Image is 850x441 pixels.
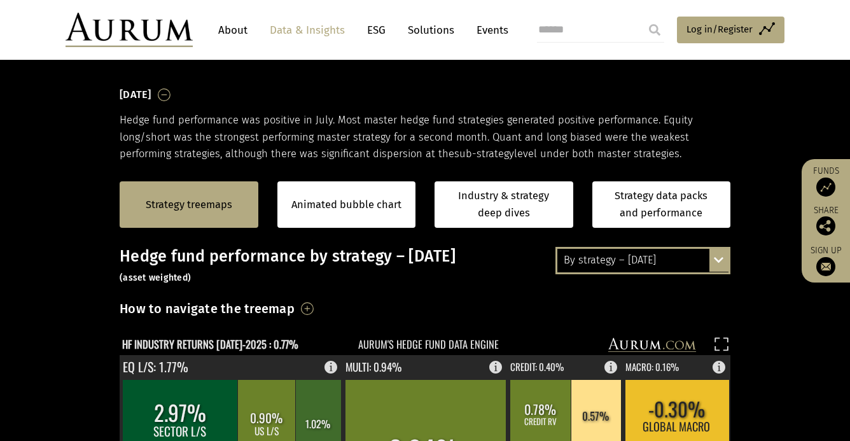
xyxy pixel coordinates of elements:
span: sub-strategy [454,148,514,160]
img: Access Funds [816,178,835,197]
a: Industry & strategy deep dives [435,181,573,228]
div: Share [808,206,844,235]
a: Strategy data packs and performance [592,181,731,228]
a: Sign up [808,245,844,276]
small: (asset weighted) [120,272,191,283]
input: Submit [642,17,667,43]
h3: Hedge fund performance by strategy – [DATE] [120,247,730,285]
a: Solutions [401,18,461,42]
a: ESG [361,18,392,42]
img: Share this post [816,216,835,235]
a: Strategy treemaps [146,197,232,213]
a: About [212,18,254,42]
img: Sign up to our newsletter [816,257,835,276]
a: Data & Insights [263,18,351,42]
a: Animated bubble chart [291,197,401,213]
span: Log in/Register [686,22,753,37]
a: Log in/Register [677,17,784,43]
img: Aurum [66,13,193,47]
h3: [DATE] [120,85,151,104]
a: Funds [808,165,844,197]
h3: How to navigate the treemap [120,298,295,319]
p: Hedge fund performance was positive in July. Most master hedge fund strategies generated positive... [120,112,730,162]
a: Events [470,18,508,42]
div: By strategy – [DATE] [557,249,728,272]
